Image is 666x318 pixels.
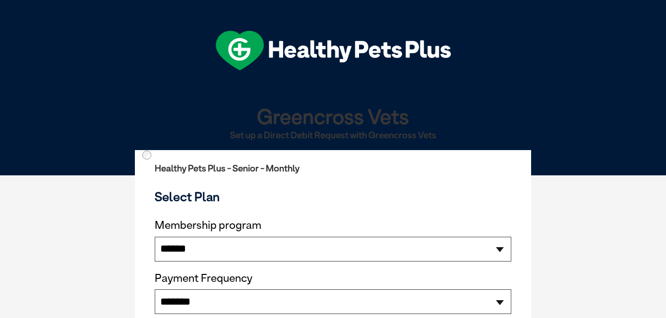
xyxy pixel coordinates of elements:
[155,189,511,204] h3: Select Plan
[155,163,511,173] h2: Healthy Pets Plus - Senior - Monthly
[216,31,451,70] img: hpp-logo-landscape-green-white.png
[139,130,527,140] h2: Set up a Direct Debit Request with Greencross Vets
[139,105,527,127] h1: Greencross Vets
[155,219,511,232] label: Membership program
[155,272,252,285] label: Payment Frequency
